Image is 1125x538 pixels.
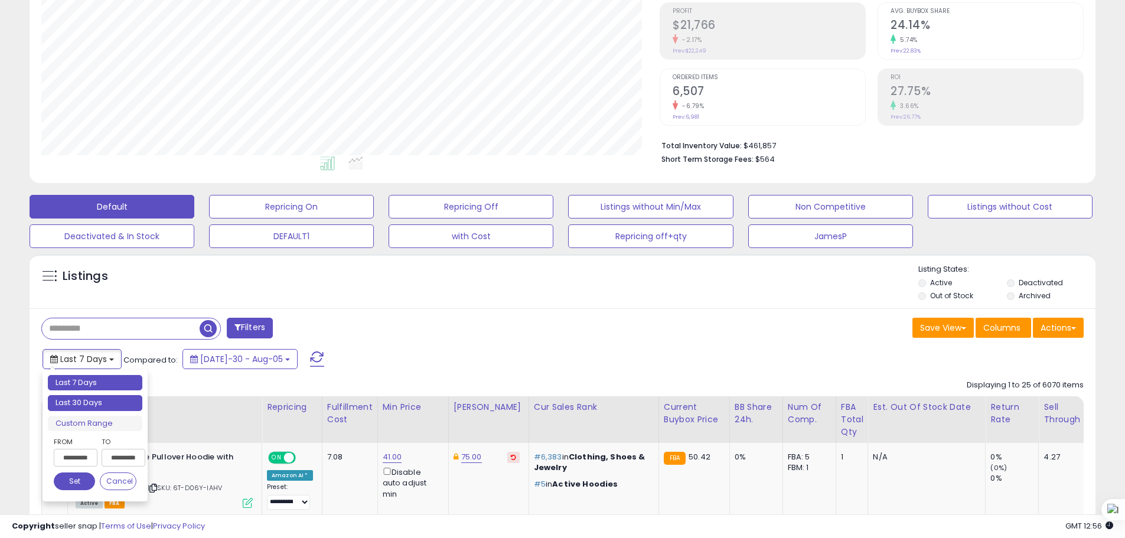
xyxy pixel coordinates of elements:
[664,401,725,426] div: Current Buybox Price
[76,452,253,507] div: ASIN:
[12,521,205,532] div: seller snap | |
[1044,401,1082,426] div: Sell Through
[153,520,205,532] a: Privacy Policy
[664,452,686,465] small: FBA
[788,462,827,473] div: FBM: 1
[673,8,865,15] span: Profit
[30,195,194,219] button: Default
[735,401,778,426] div: BB Share 24h.
[454,401,524,413] div: [PERSON_NAME]
[294,453,313,463] span: OFF
[1019,291,1051,301] label: Archived
[912,318,974,338] button: Save View
[990,452,1038,462] div: 0%
[12,520,55,532] strong: Copyright
[788,401,831,426] div: Num of Comp.
[661,141,742,151] b: Total Inventory Value:
[48,416,142,432] li: Custom Range
[54,436,95,448] label: From
[841,401,863,438] div: FBA Total Qty
[1019,278,1063,288] label: Deactivated
[383,465,439,500] div: Disable auto adjust min
[1044,452,1078,462] div: 4.27
[182,349,298,369] button: [DATE]-30 - Aug-05
[967,380,1084,391] div: Displaying 1 to 25 of 6070 items
[689,451,710,462] span: 50.42
[534,451,645,473] span: Clothing, Shoes & Jewelry
[30,224,194,248] button: Deactivated & In Stock
[568,224,733,248] button: Repricing off+qty
[983,322,1020,334] span: Columns
[990,401,1033,426] div: Return Rate
[976,318,1031,338] button: Columns
[673,74,865,81] span: Ordered Items
[534,452,650,473] p: in
[891,113,921,120] small: Prev: 26.77%
[748,195,913,219] button: Non Competitive
[534,451,562,462] span: #6,383
[552,478,618,490] span: Active Hoodies
[891,74,1083,81] span: ROI
[123,354,178,366] span: Compared to:
[891,18,1083,34] h2: 24.14%
[990,463,1007,472] small: (0%)
[267,401,317,413] div: Repricing
[661,154,754,164] b: Short Term Storage Fees:
[534,479,650,490] p: in
[873,401,980,413] div: Est. Out Of Stock Date
[54,472,95,490] button: Set
[60,353,107,365] span: Last 7 Days
[930,278,952,288] label: Active
[209,195,374,219] button: Repricing On
[102,436,136,448] label: To
[269,453,284,463] span: ON
[200,353,283,365] span: [DATE]-30 - Aug-05
[735,452,774,462] div: 0%
[661,138,1075,152] li: $461,857
[990,473,1038,484] div: 0%
[1065,520,1113,532] span: 2025-08-13 12:56 GMT
[873,452,976,462] p: N/A
[896,102,919,110] small: 3.66%
[534,401,654,413] div: Cur Sales Rank
[63,268,108,285] h5: Listings
[673,84,865,100] h2: 6,507
[755,154,775,165] span: $564
[841,452,859,462] div: 1
[1033,318,1084,338] button: Actions
[43,349,122,369] button: Last 7 Days
[48,395,142,411] li: Last 30 Days
[100,472,136,490] button: Cancel
[148,483,222,493] span: | SKU: 6T-D06Y-IAHV
[327,401,373,426] div: Fulfillment Cost
[461,451,482,463] a: 75.00
[788,452,827,462] div: FBA: 5
[891,47,921,54] small: Prev: 22.83%
[227,318,273,338] button: Filters
[896,35,918,44] small: 5.74%
[101,520,151,532] a: Terms of Use
[389,195,553,219] button: Repricing Off
[383,451,402,463] a: 41.00
[748,224,913,248] button: JamesP
[673,18,865,34] h2: $21,766
[928,195,1093,219] button: Listings without Cost
[678,35,702,44] small: -2.17%
[534,478,546,490] span: #5
[48,375,142,391] li: Last 7 Days
[327,452,369,462] div: 7.08
[673,113,699,120] small: Prev: 6,981
[891,8,1083,15] span: Avg. Buybox Share
[209,224,374,248] button: DEFAULT1
[673,47,706,54] small: Prev: $22,249
[568,195,733,219] button: Listings without Min/Max
[102,452,246,477] b: Club Fleece Pullover Hoodie with Nike Logo
[891,84,1083,100] h2: 27.75%
[918,264,1095,275] p: Listing States:
[267,470,313,481] div: Amazon AI *
[389,224,553,248] button: with Cost
[73,401,257,413] div: Title
[383,401,444,413] div: Min Price
[930,291,973,301] label: Out of Stock
[267,483,313,510] div: Preset:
